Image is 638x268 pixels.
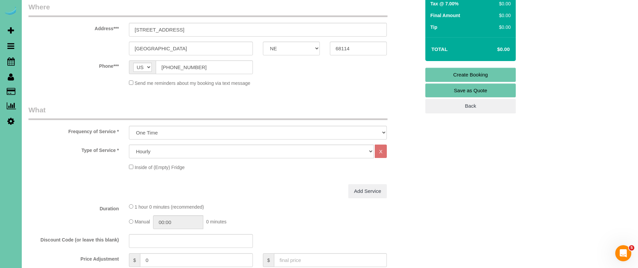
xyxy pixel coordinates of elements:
[425,99,516,113] a: Back
[23,253,124,262] label: Price Adjustment
[28,2,387,17] legend: Where
[493,0,511,7] div: $0.00
[135,204,204,210] span: 1 hour 0 minutes (recommended)
[135,81,251,86] span: Send me reminders about my booking via text message
[430,0,458,7] label: Tax @ 7.00%
[425,68,516,82] a: Create Booking
[430,24,437,31] label: Tip
[28,105,387,120] legend: What
[4,7,17,16] img: Automaid Logo
[206,219,227,225] span: 0 minutes
[135,219,150,225] span: Manual
[129,253,140,267] span: $
[263,253,274,267] span: $
[135,165,185,170] span: Inside of (Empty) Fridge
[23,145,124,154] label: Type of Service *
[23,203,124,212] label: Duration
[23,234,124,243] label: Discount Code (or leave this blank)
[431,46,448,52] strong: Total
[629,245,634,251] span: 5
[493,24,511,31] div: $0.00
[23,126,124,135] label: Frequency of Service *
[493,12,511,19] div: $0.00
[477,47,510,52] h4: $0.00
[274,253,387,267] input: final price
[425,84,516,98] a: Save as Quote
[615,245,631,261] iframe: Intercom live chat
[430,12,460,19] label: Final Amount
[348,184,387,198] a: Add Service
